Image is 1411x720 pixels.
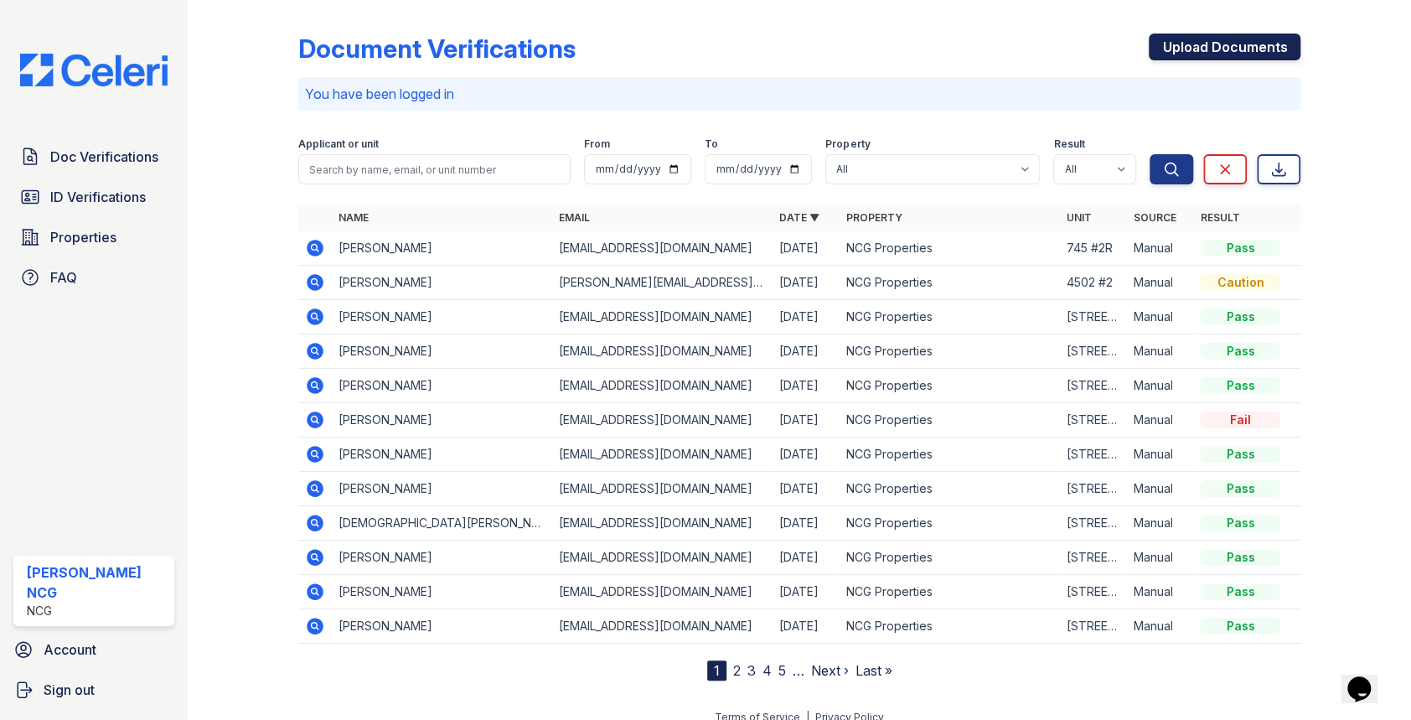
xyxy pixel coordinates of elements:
[552,403,773,438] td: [EMAIL_ADDRESS][DOMAIN_NAME]
[1053,137,1084,151] label: Result
[1059,472,1126,506] td: [STREET_ADDRESS]
[1200,446,1280,463] div: Pass
[552,266,773,300] td: [PERSON_NAME][EMAIL_ADDRESS][PERSON_NAME][DOMAIN_NAME]
[1200,308,1280,325] div: Pass
[552,506,773,541] td: [EMAIL_ADDRESS][DOMAIN_NAME]
[1200,583,1280,600] div: Pass
[13,220,174,254] a: Properties
[825,137,870,151] label: Property
[1059,266,1126,300] td: 4502 #2
[839,300,1059,334] td: NCG Properties
[27,562,168,603] div: [PERSON_NAME] NCG
[298,34,576,64] div: Document Verifications
[1059,438,1126,472] td: [STREET_ADDRESS]
[552,472,773,506] td: [EMAIL_ADDRESS][DOMAIN_NAME]
[332,231,552,266] td: [PERSON_NAME]
[1059,609,1126,644] td: [STREET_ADDRESS]
[552,300,773,334] td: [EMAIL_ADDRESS][DOMAIN_NAME]
[552,609,773,644] td: [EMAIL_ADDRESS][DOMAIN_NAME]
[1200,412,1280,428] div: Fail
[1200,240,1280,256] div: Pass
[793,660,804,681] span: …
[552,231,773,266] td: [EMAIL_ADDRESS][DOMAIN_NAME]
[1126,369,1193,403] td: Manual
[332,334,552,369] td: [PERSON_NAME]
[1066,211,1091,224] a: Unit
[1200,549,1280,566] div: Pass
[733,662,741,679] a: 2
[772,334,839,369] td: [DATE]
[1200,618,1280,635] div: Pass
[772,506,839,541] td: [DATE]
[305,84,1295,104] p: You have been logged in
[855,662,892,679] a: Last »
[13,180,174,214] a: ID Verifications
[1200,377,1280,394] div: Pass
[772,231,839,266] td: [DATE]
[772,266,839,300] td: [DATE]
[1059,231,1126,266] td: 745 #2R
[7,633,181,666] a: Account
[839,609,1059,644] td: NCG Properties
[839,334,1059,369] td: NCG Properties
[7,673,181,707] a: Sign out
[772,438,839,472] td: [DATE]
[772,403,839,438] td: [DATE]
[839,575,1059,609] td: NCG Properties
[778,662,786,679] a: 5
[839,266,1059,300] td: NCG Properties
[1126,403,1193,438] td: Manual
[332,575,552,609] td: [PERSON_NAME]
[7,54,181,86] img: CE_Logo_Blue-a8612792a0a2168367f1c8372b55b34899dd931a85d93a1a3d3e32e68fde9ad4.png
[772,575,839,609] td: [DATE]
[1126,300,1193,334] td: Manual
[13,140,174,174] a: Doc Verifications
[50,147,158,167] span: Doc Verifications
[1126,231,1193,266] td: Manual
[707,660,726,681] div: 1
[1126,472,1193,506] td: Manual
[50,227,116,247] span: Properties
[1126,575,1193,609] td: Manual
[772,472,839,506] td: [DATE]
[772,300,839,334] td: [DATE]
[747,662,756,679] a: 3
[44,680,95,700] span: Sign out
[1126,541,1193,575] td: Manual
[778,211,819,224] a: Date ▼
[705,137,718,151] label: To
[839,231,1059,266] td: NCG Properties
[1059,541,1126,575] td: [STREET_ADDRESS]
[332,438,552,472] td: [PERSON_NAME]
[1059,334,1126,369] td: [STREET_ADDRESS]
[1059,575,1126,609] td: [STREET_ADDRESS]
[772,541,839,575] td: [DATE]
[1059,506,1126,541] td: [STREET_ADDRESS]
[839,438,1059,472] td: NCG Properties
[332,300,552,334] td: [PERSON_NAME]
[839,506,1059,541] td: NCG Properties
[1059,369,1126,403] td: [STREET_ADDRESS]
[845,211,902,224] a: Property
[1200,343,1280,360] div: Pass
[1200,480,1280,497] div: Pass
[44,640,96,660] span: Account
[50,267,77,287] span: FAQ
[839,541,1059,575] td: NCG Properties
[13,261,174,294] a: FAQ
[559,211,590,224] a: Email
[552,575,773,609] td: [EMAIL_ADDRESS][DOMAIN_NAME]
[1200,211,1239,224] a: Result
[584,137,610,151] label: From
[1059,403,1126,438] td: [STREET_ADDRESS]
[1126,506,1193,541] td: Manual
[332,506,552,541] td: [DEMOGRAPHIC_DATA][PERSON_NAME]
[332,403,552,438] td: [PERSON_NAME]
[1126,266,1193,300] td: Manual
[1341,653,1394,703] iframe: chat widget
[772,369,839,403] td: [DATE]
[552,334,773,369] td: [EMAIL_ADDRESS][DOMAIN_NAME]
[298,137,379,151] label: Applicant or unit
[552,541,773,575] td: [EMAIL_ADDRESS][DOMAIN_NAME]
